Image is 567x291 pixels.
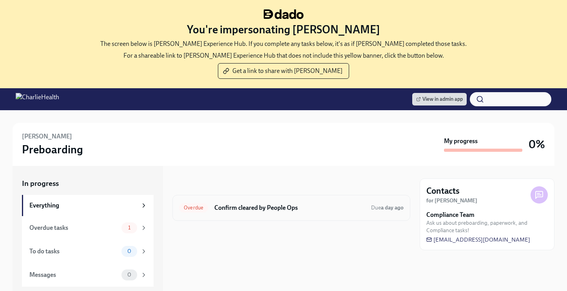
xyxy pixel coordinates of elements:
[22,132,72,141] h6: [PERSON_NAME]
[426,185,460,197] h4: Contacts
[22,263,154,287] a: Messages0
[412,93,467,105] a: View in admin app
[123,51,444,60] p: For a shareable link to [PERSON_NAME] Experience Hub that does not include this yellow banner, cl...
[187,22,380,36] h3: You're impersonating [PERSON_NAME]
[123,248,136,254] span: 0
[426,211,475,219] strong: Compliance Team
[16,93,59,105] img: CharlieHealth
[100,40,467,48] p: The screen below is [PERSON_NAME] Experience Hub. If you complete any tasks below, it's as if [PE...
[426,236,530,244] a: [EMAIL_ADDRESS][DOMAIN_NAME]
[29,247,118,256] div: To do tasks
[172,178,209,189] div: In progress
[214,204,365,212] h6: Confirm cleared by People Ops
[29,224,118,232] div: Overdue tasks
[371,204,404,211] span: October 13th, 2025 09:00
[22,195,154,216] a: Everything
[22,240,154,263] a: To do tasks0
[381,204,404,211] strong: a day ago
[529,137,545,151] h3: 0%
[426,219,548,234] span: Ask us about preboarding, paperwork, and Compliance tasks!
[416,95,463,103] span: View in admin app
[179,205,208,211] span: Overdue
[22,178,154,189] a: In progress
[29,201,137,210] div: Everything
[123,225,135,231] span: 1
[22,142,83,156] h3: Preboarding
[371,204,404,211] span: Due
[218,63,349,79] button: Get a link to share with [PERSON_NAME]
[444,137,478,145] strong: My progress
[123,272,136,278] span: 0
[426,197,477,204] strong: for [PERSON_NAME]
[264,9,304,19] img: dado
[29,271,118,279] div: Messages
[179,202,404,214] a: OverdueConfirm cleared by People OpsDuea day ago
[225,67,342,75] span: Get a link to share with [PERSON_NAME]
[22,216,154,240] a: Overdue tasks1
